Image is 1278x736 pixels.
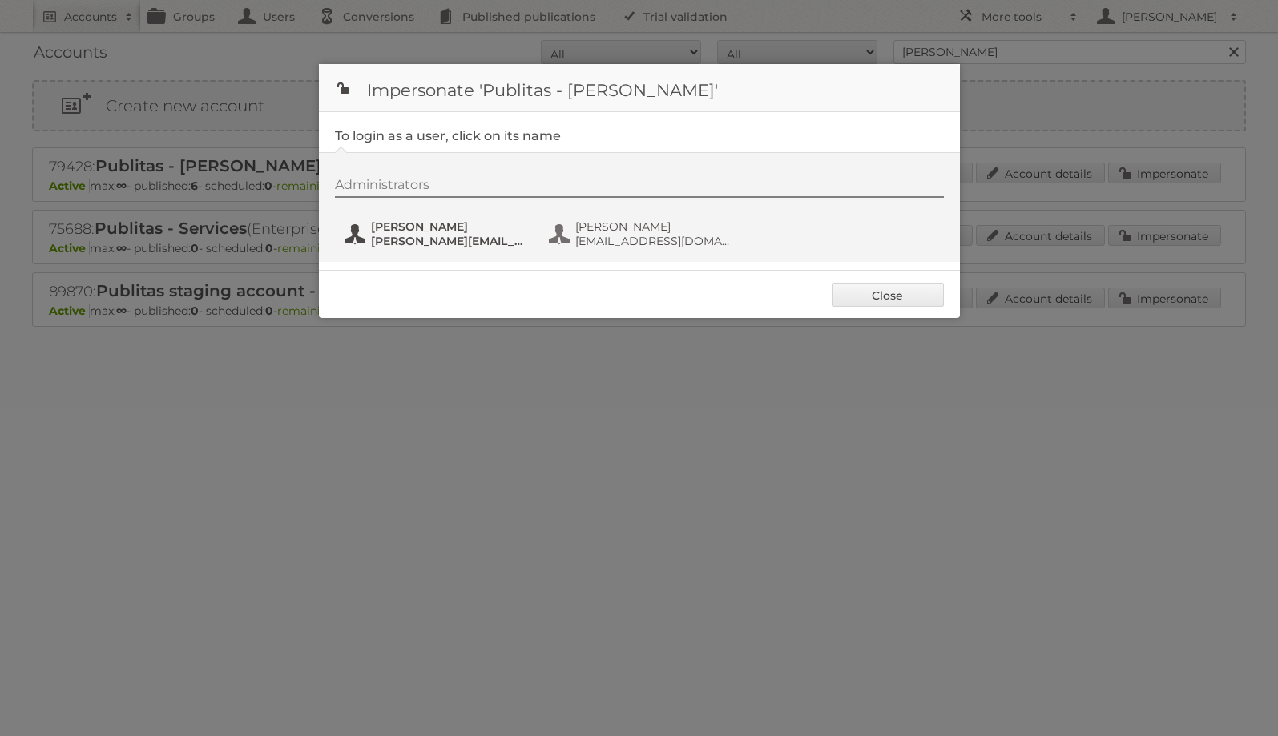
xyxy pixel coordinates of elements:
[371,219,526,234] span: [PERSON_NAME]
[335,128,561,143] legend: To login as a user, click on its name
[547,218,736,250] button: [PERSON_NAME] [EMAIL_ADDRESS][DOMAIN_NAME]
[343,218,531,250] button: [PERSON_NAME] [PERSON_NAME][EMAIL_ADDRESS][DOMAIN_NAME]
[575,219,731,234] span: [PERSON_NAME]
[335,177,944,198] div: Administrators
[832,283,944,307] a: Close
[371,234,526,248] span: [PERSON_NAME][EMAIL_ADDRESS][DOMAIN_NAME]
[319,64,960,112] h1: Impersonate 'Publitas - [PERSON_NAME]'
[575,234,731,248] span: [EMAIL_ADDRESS][DOMAIN_NAME]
